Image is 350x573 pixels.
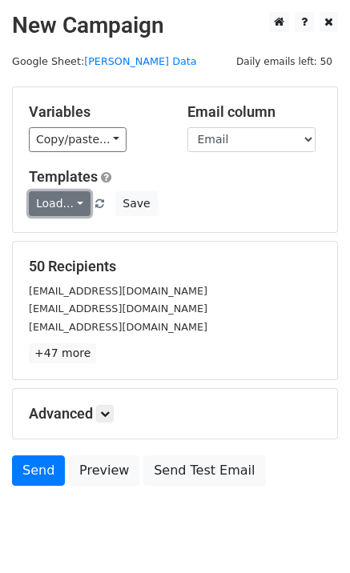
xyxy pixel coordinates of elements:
[115,191,157,216] button: Save
[143,455,265,486] a: Send Test Email
[12,455,65,486] a: Send
[29,191,91,216] a: Load...
[29,258,321,275] h5: 50 Recipients
[29,303,207,315] small: [EMAIL_ADDRESS][DOMAIN_NAME]
[29,285,207,297] small: [EMAIL_ADDRESS][DOMAIN_NAME]
[12,12,338,39] h2: New Campaign
[84,55,196,67] a: [PERSON_NAME] Data
[270,496,350,573] iframe: Chat Widget
[29,405,321,423] h5: Advanced
[29,168,98,185] a: Templates
[231,55,338,67] a: Daily emails left: 50
[29,343,96,363] a: +47 more
[29,127,127,152] a: Copy/paste...
[187,103,322,121] h5: Email column
[29,321,207,333] small: [EMAIL_ADDRESS][DOMAIN_NAME]
[69,455,139,486] a: Preview
[12,55,197,67] small: Google Sheet:
[231,53,338,70] span: Daily emails left: 50
[29,103,163,121] h5: Variables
